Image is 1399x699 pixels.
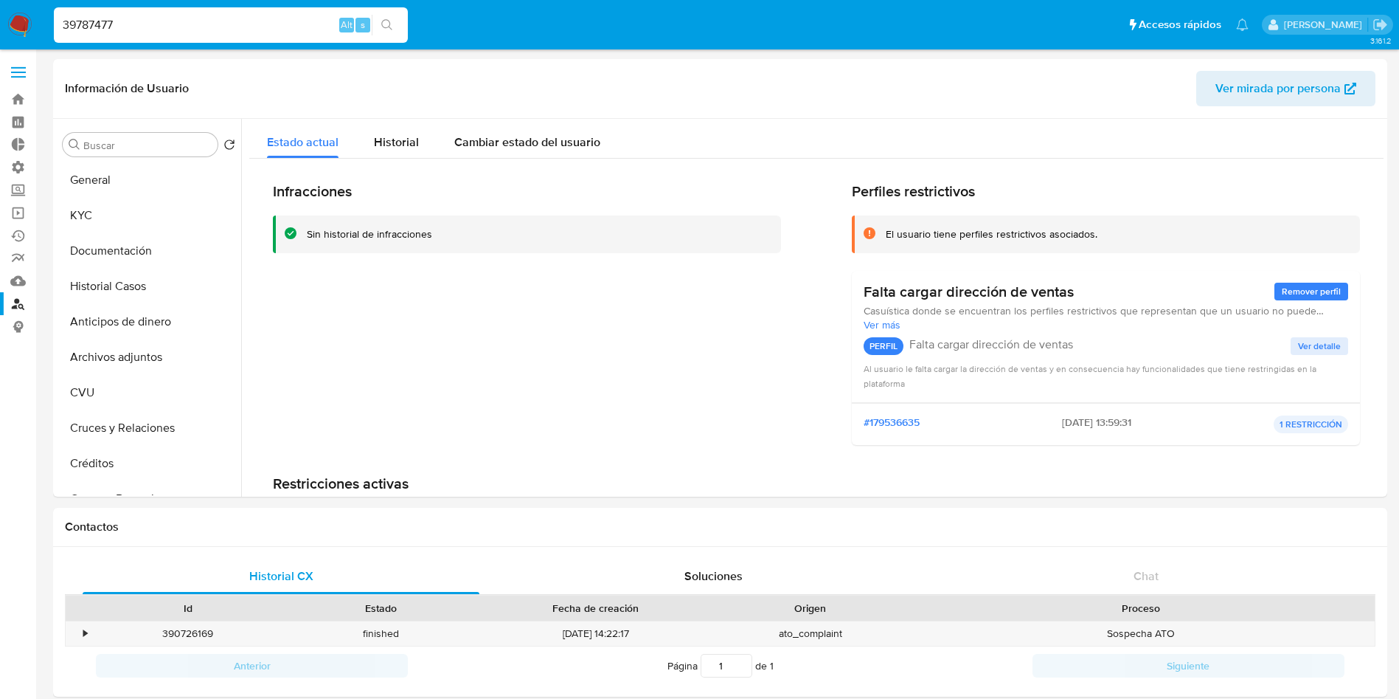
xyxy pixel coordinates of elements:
button: Documentación [57,233,241,269]
div: [DATE] 14:22:17 [478,621,714,646]
div: Estado [295,601,468,616]
div: • [83,627,87,641]
button: Ver mirada por persona [1196,71,1375,106]
span: Accesos rápidos [1139,17,1221,32]
button: Historial Casos [57,269,241,304]
button: search-icon [372,15,402,35]
span: Ver mirada por persona [1215,71,1341,106]
span: Chat [1134,568,1159,585]
span: Alt [341,18,353,32]
button: Cruces y Relaciones [57,410,241,446]
button: Siguiente [1032,654,1344,678]
div: 390726169 [91,621,285,646]
span: 1 [770,658,774,673]
button: General [57,162,241,198]
p: gustavo.deseta@mercadolibre.com [1284,18,1367,32]
span: Soluciones [684,568,743,585]
button: Volver al orden por defecto [223,139,235,155]
span: s [361,18,365,32]
button: Cuentas Bancarias [57,481,241,517]
span: Historial CX [249,568,313,585]
div: Fecha de creación [488,601,704,616]
button: Anterior [96,654,408,678]
input: Buscar [83,139,212,152]
span: Página de [667,654,774,678]
h1: Contactos [65,520,1375,534]
h1: Información de Usuario [65,81,189,96]
button: Anticipos de dinero [57,304,241,340]
a: Notificaciones [1236,18,1249,31]
button: Créditos [57,446,241,481]
button: CVU [57,375,241,410]
div: Proceso [917,601,1364,616]
div: Sospecha ATO [907,621,1375,646]
button: Buscar [69,139,80,151]
div: Origen [724,601,897,616]
div: ato_complaint [714,621,907,646]
a: Salir [1372,17,1388,32]
div: Id [102,601,274,616]
div: finished [285,621,478,646]
button: KYC [57,198,241,233]
button: Archivos adjuntos [57,340,241,375]
input: Buscar usuario o caso... [54,16,408,35]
